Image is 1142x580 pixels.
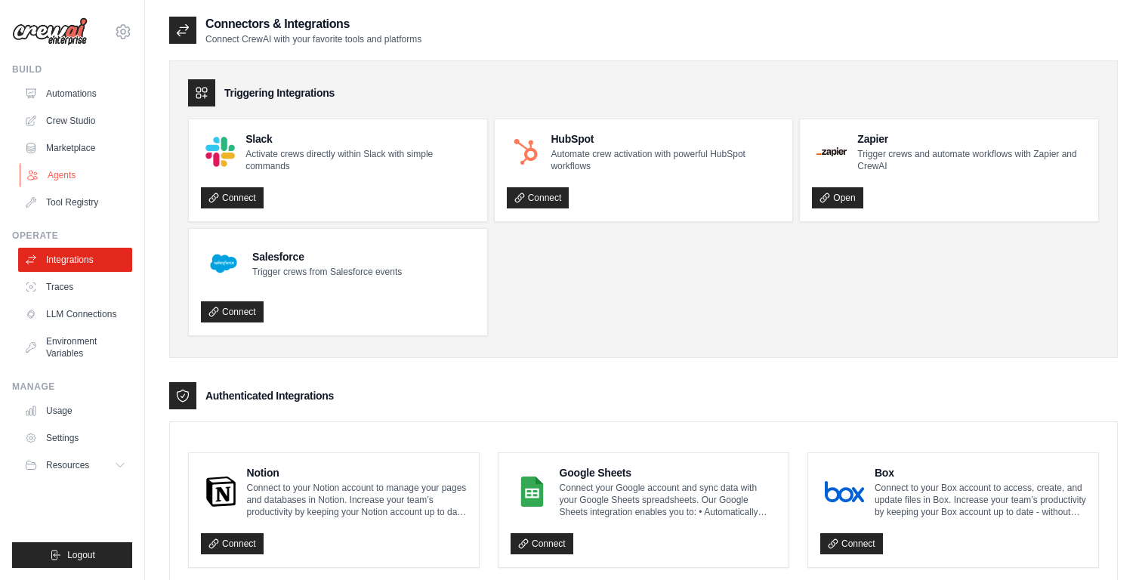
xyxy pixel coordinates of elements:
[857,131,1086,147] h4: Zapier
[205,33,421,45] p: Connect CrewAI with your favorite tools and platforms
[201,533,264,554] a: Connect
[205,15,421,33] h2: Connectors & Integrations
[560,482,776,518] p: Connect your Google account and sync data with your Google Sheets spreadsheets. Our Google Sheets...
[205,137,235,166] img: Slack Logo
[12,63,132,76] div: Build
[224,85,335,100] h3: Triggering Integrations
[816,147,847,156] img: Zapier Logo
[18,399,132,423] a: Usage
[12,230,132,242] div: Operate
[12,17,88,46] img: Logo
[857,148,1086,172] p: Trigger crews and automate workflows with Zapier and CrewAI
[551,148,780,172] p: Automate crew activation with powerful HubSpot workflows
[551,131,780,147] h4: HubSpot
[875,482,1086,518] p: Connect to your Box account to access, create, and update files in Box. Increase your team’s prod...
[252,266,402,278] p: Trigger crews from Salesforce events
[515,477,549,507] img: Google Sheets Logo
[252,249,402,264] h4: Salesforce
[507,187,569,208] a: Connect
[18,82,132,106] a: Automations
[205,388,334,403] h3: Authenticated Integrations
[12,381,132,393] div: Manage
[825,477,864,507] img: Box Logo
[67,549,95,561] span: Logout
[18,248,132,272] a: Integrations
[560,465,776,480] h4: Google Sheets
[511,533,573,554] a: Connect
[245,131,475,147] h4: Slack
[247,465,467,480] h4: Notion
[201,301,264,322] a: Connect
[18,190,132,214] a: Tool Registry
[205,477,236,507] img: Notion Logo
[511,137,541,167] img: HubSpot Logo
[18,109,132,133] a: Crew Studio
[18,329,132,366] a: Environment Variables
[18,275,132,299] a: Traces
[18,426,132,450] a: Settings
[247,482,467,518] p: Connect to your Notion account to manage your pages and databases in Notion. Increase your team’s...
[12,542,132,568] button: Logout
[205,245,242,282] img: Salesforce Logo
[245,148,475,172] p: Activate crews directly within Slack with simple commands
[875,465,1086,480] h4: Box
[18,453,132,477] button: Resources
[46,459,89,471] span: Resources
[820,533,883,554] a: Connect
[201,187,264,208] a: Connect
[20,163,134,187] a: Agents
[18,136,132,160] a: Marketplace
[812,187,863,208] a: Open
[18,302,132,326] a: LLM Connections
